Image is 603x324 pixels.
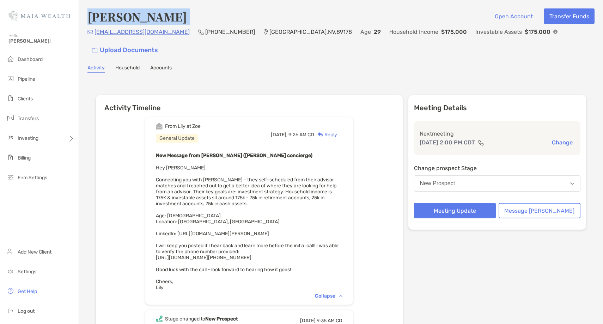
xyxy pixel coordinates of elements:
[205,316,238,322] b: New Prospect
[18,308,35,314] span: Log out
[156,152,312,158] b: New Message from [PERSON_NAME] ([PERSON_NAME] concierge)
[420,138,475,147] p: [DATE] 2:00 PM CDT
[269,27,352,36] p: [GEOGRAPHIC_DATA] , NV , 89178
[165,123,201,129] div: From Lily at Zoe
[441,27,467,36] p: $175,000
[6,173,15,181] img: firm-settings icon
[6,153,15,162] img: billing icon
[87,8,187,25] h4: [PERSON_NAME]
[87,43,163,58] a: Upload Documents
[156,165,339,291] span: Hey [PERSON_NAME], Connecting you with [PERSON_NAME] - they self-scheduled from their advisor mat...
[6,306,15,315] img: logout icon
[8,3,70,28] img: Zoe Logo
[96,95,403,112] h6: Activity Timeline
[18,288,37,294] span: Get Help
[6,114,15,122] img: transfers icon
[156,134,198,143] div: General Update
[6,133,15,142] img: investing icon
[18,76,35,82] span: Pipeline
[18,269,36,275] span: Settings
[553,30,558,34] img: Info Icon
[87,30,93,34] img: Email Icon
[92,48,98,53] img: button icon
[6,267,15,275] img: settings icon
[544,8,595,24] button: Transfer Funds
[414,104,581,112] p: Meeting Details
[18,116,39,122] span: Transfers
[420,129,575,138] p: Next meeting
[6,287,15,295] img: get-help icon
[6,74,15,83] img: pipeline icon
[115,65,140,73] a: Household
[478,140,484,145] img: communication type
[6,55,15,63] img: dashboard icon
[87,65,105,73] a: Activity
[271,132,287,138] span: [DATE],
[263,29,268,35] img: Location Icon
[156,123,163,130] img: Event icon
[8,38,74,44] span: [PERSON_NAME]!
[314,131,337,138] div: Reply
[489,8,538,24] button: Open Account
[550,139,575,146] button: Change
[18,96,33,102] span: Clients
[18,135,38,141] span: Investing
[6,94,15,102] img: clients icon
[198,29,204,35] img: Phone Icon
[288,132,314,138] span: 9:26 AM CD
[360,27,371,36] p: Age
[374,27,381,36] p: 29
[414,164,581,173] p: Change prospect Stage
[525,27,550,36] p: $175,000
[18,249,51,255] span: Add New Client
[475,27,522,36] p: Investable Assets
[317,318,342,324] span: 9:35 AM CD
[95,27,190,36] p: [EMAIL_ADDRESS][DOMAIN_NAME]
[420,180,455,187] div: New Prospect
[414,203,496,218] button: Meeting Update
[205,27,255,36] p: [PHONE_NUMBER]
[339,295,342,297] img: Chevron icon
[318,132,323,137] img: Reply icon
[315,293,342,299] div: Collapse
[389,27,438,36] p: Household Income
[300,318,316,324] span: [DATE]
[18,56,43,62] span: Dashboard
[165,316,238,322] div: Stage changed to
[499,203,580,218] button: Message [PERSON_NAME]
[570,182,574,185] img: Open dropdown arrow
[6,247,15,256] img: add_new_client icon
[18,175,47,181] span: Firm Settings
[156,316,163,322] img: Event icon
[150,65,172,73] a: Accounts
[414,175,581,192] button: New Prospect
[18,155,31,161] span: Billing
